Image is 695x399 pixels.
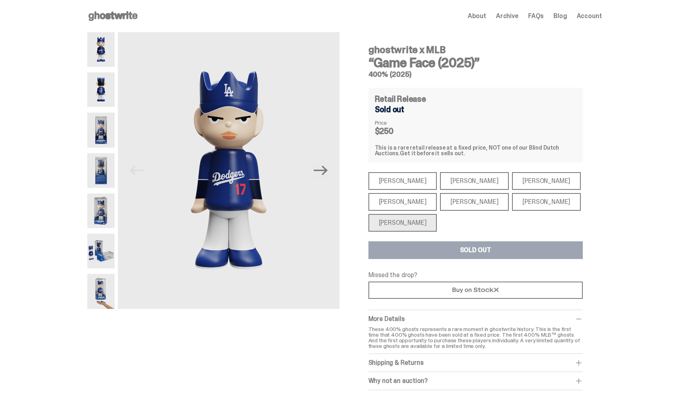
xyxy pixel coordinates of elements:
span: More Details [368,315,405,323]
div: Sold out [375,105,576,113]
a: About [468,13,486,19]
img: 01-ghostwrite-mlb-game-face-hero-ohtani-front.png [87,32,115,67]
div: [PERSON_NAME] [512,172,581,190]
div: This is a rare retail release at a fixed price, NOT one of our Blind Dutch Auctions. [375,145,576,156]
img: 04-ghostwrite-mlb-game-face-hero-ohtani-02.png [87,153,115,188]
button: Next [312,162,330,179]
a: FAQs [528,13,544,19]
div: [PERSON_NAME] [440,193,509,211]
a: Account [577,13,602,19]
span: Get it before it sells out. [400,150,465,157]
a: Blog [553,13,567,19]
h3: “Game Face (2025)” [368,56,583,69]
dd: $250 [375,127,415,135]
div: [PERSON_NAME] [440,172,509,190]
p: These 400% ghosts represents a rare moment in ghostwrite history. This is the first time that 400... [368,326,583,349]
img: 05-ghostwrite-mlb-game-face-hero-ohtani-03.png [87,193,115,228]
h4: Retail Release [375,95,426,103]
img: 02-ghostwrite-mlb-game-face-hero-ohtani-back.png [87,72,115,107]
button: SOLD OUT [368,241,583,259]
div: SOLD OUT [460,247,491,253]
h4: ghostwrite x MLB [368,45,583,55]
img: 06-ghostwrite-mlb-game-face-hero-ohtani-04.png [87,234,115,268]
div: Why not an auction? [368,377,583,385]
div: [PERSON_NAME] [512,193,581,211]
div: [PERSON_NAME] [368,172,437,190]
img: 01-ghostwrite-mlb-game-face-hero-ohtani-front.png [118,32,339,309]
div: [PERSON_NAME] [368,214,437,232]
a: Archive [496,13,518,19]
h5: 400% (2025) [368,71,583,78]
div: [PERSON_NAME] [368,193,437,211]
div: Shipping & Returns [368,359,583,367]
p: Missed the drop? [368,272,583,278]
img: 03-ghostwrite-mlb-game-face-hero-ohtani-01.png [87,113,115,147]
dt: Price [375,120,415,125]
img: MLB400ScaleImage.2409-ezgif.com-optipng.png [87,274,115,309]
